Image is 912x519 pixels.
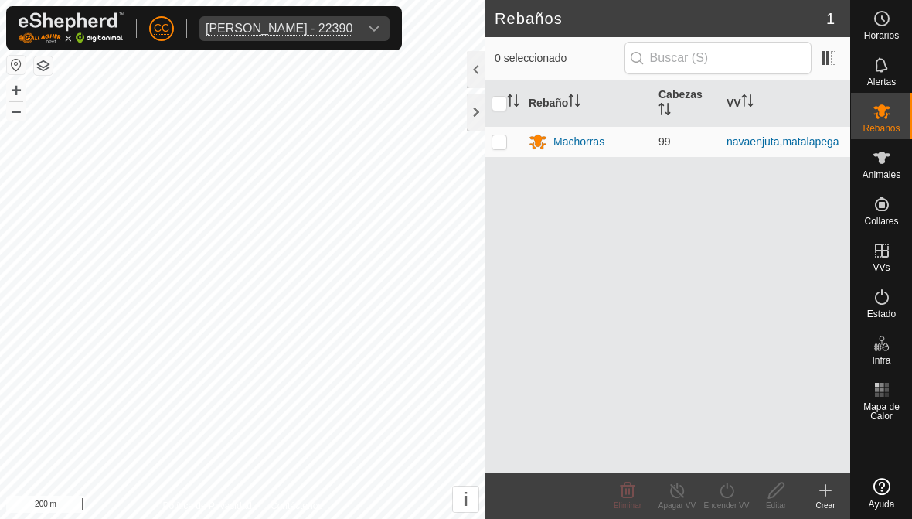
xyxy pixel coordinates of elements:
[495,9,826,28] h2: Rebaños
[271,499,322,513] a: Contáctenos
[826,7,835,30] span: 1
[463,489,468,510] span: i
[873,263,890,272] span: VVs
[864,217,898,226] span: Collares
[19,12,124,44] img: Logo Gallagher
[801,500,850,511] div: Crear
[863,124,900,133] span: Rebaños
[568,97,580,109] p-sorticon: Activar para ordenar
[864,31,899,40] span: Horarios
[869,500,895,509] span: Ayuda
[614,501,641,510] span: Eliminar
[851,472,912,515] a: Ayuda
[863,170,900,179] span: Animales
[658,105,671,118] p-sorticon: Activar para ordenar
[7,81,26,100] button: +
[855,402,908,421] span: Mapa de Calor
[34,56,53,75] button: Capas del Mapa
[727,135,839,148] a: navaenjuta,matalapega
[624,42,812,74] input: Buscar (S)
[495,50,624,67] span: 0 seleccionado
[741,97,754,109] p-sorticon: Activar para ordenar
[658,135,671,148] span: 99
[872,356,890,365] span: Infra
[7,56,26,74] button: Restablecer Mapa
[453,487,478,512] button: i
[553,134,604,150] div: Machorras
[359,16,390,41] div: dropdown trigger
[720,80,850,127] th: VV
[652,500,702,511] div: Apagar VV
[522,80,652,127] th: Rebaño
[867,309,896,319] span: Estado
[702,500,751,511] div: Encender VV
[7,101,26,120] button: –
[199,16,359,41] span: Jose Ramon Tejedor Montero - 22390
[867,77,896,87] span: Alertas
[751,500,801,511] div: Editar
[163,499,252,513] a: Política de Privacidad
[652,80,720,127] th: Cabezas
[507,97,519,109] p-sorticon: Activar para ordenar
